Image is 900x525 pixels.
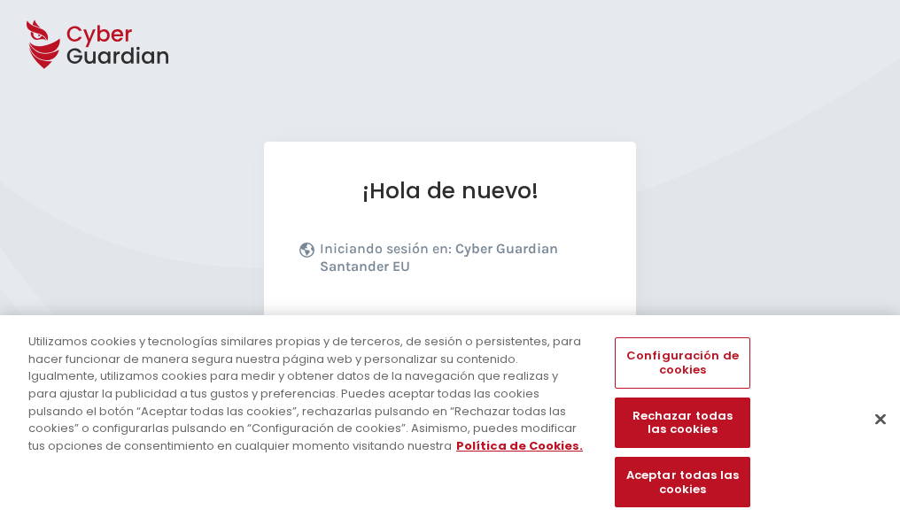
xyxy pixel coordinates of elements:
[320,240,558,274] b: Cyber Guardian Santander EU
[615,337,749,388] button: Configuración de cookies
[299,177,601,205] h1: ¡Hola de nuevo!
[615,457,749,507] button: Aceptar todas las cookies
[320,240,596,284] p: Iniciando sesión en:
[456,436,583,453] a: Más información sobre su privacidad, se abre en una nueva pestaña
[861,399,900,438] button: Cerrar
[615,398,749,448] button: Rechazar todas las cookies
[28,333,588,454] div: Utilizamos cookies y tecnologías similares propias y de terceros, de sesión o persistentes, para ...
